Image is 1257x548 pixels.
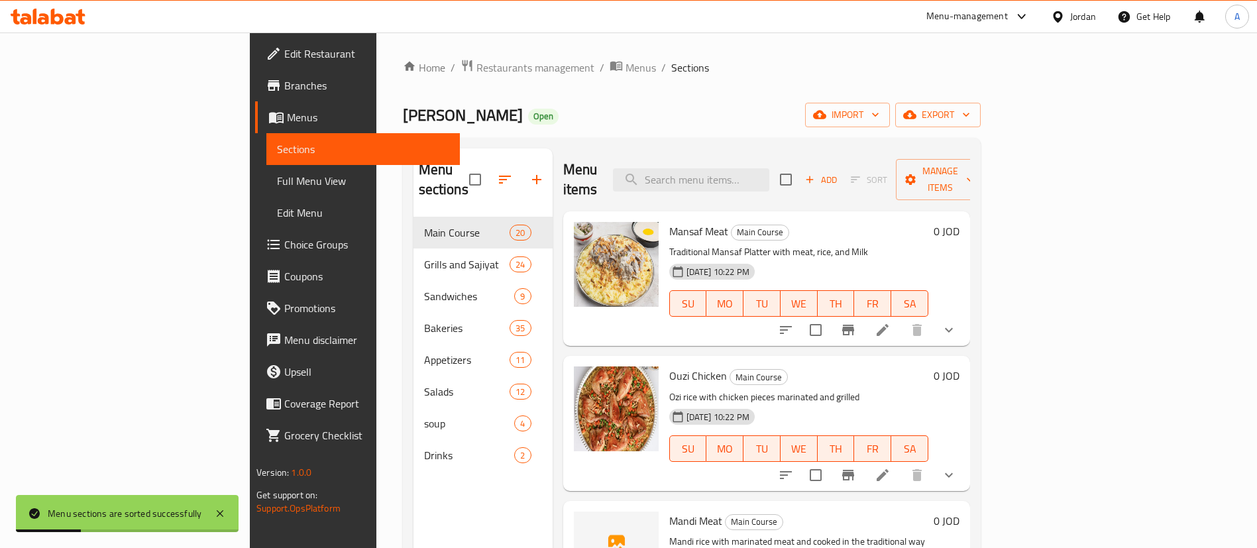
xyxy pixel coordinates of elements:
span: Mansaf Meat [669,221,728,241]
div: soup4 [413,408,553,439]
a: Sections [266,133,460,165]
div: Drinks2 [413,439,553,471]
button: Branch-specific-item [832,314,864,346]
h6: 0 JOD [934,222,959,241]
div: Sandwiches9 [413,280,553,312]
span: Add [803,172,839,188]
h2: Menu items [563,160,598,199]
button: delete [901,314,933,346]
button: sort-choices [770,314,802,346]
span: 35 [510,322,530,335]
span: Get support on: [256,486,317,504]
button: MO [706,435,743,462]
nav: Menu sections [413,211,553,476]
span: Branches [284,78,449,93]
span: Appetizers [424,352,510,368]
span: Upsell [284,364,449,380]
p: Ozi rice with chicken pieces marinated and grilled [669,389,928,406]
a: Promotions [255,292,460,324]
div: items [514,415,531,431]
div: Grills and Sajiyat24 [413,248,553,280]
button: export [895,103,981,127]
span: Main Course [732,225,789,240]
button: SA [891,435,928,462]
a: Restaurants management [461,59,594,76]
span: MO [712,294,738,313]
div: items [510,256,531,272]
span: 1.0.0 [291,464,311,481]
h6: 0 JOD [934,366,959,385]
div: Menu sections are sorted successfully [48,506,201,521]
span: [DATE] 10:22 PM [681,266,755,278]
button: Add [800,170,842,190]
span: Open [528,111,559,122]
div: Main Course [725,514,783,530]
span: Restaurants management [476,60,594,76]
a: Menu disclaimer [255,324,460,356]
button: MO [706,290,743,317]
a: Menus [610,59,656,76]
span: A [1234,9,1240,24]
li: / [600,60,604,76]
span: FR [859,294,886,313]
button: show more [933,314,965,346]
button: TH [818,435,855,462]
a: Full Menu View [266,165,460,197]
button: delete [901,459,933,491]
span: Edit Menu [277,205,449,221]
button: Manage items [896,159,985,200]
a: Edit menu item [875,467,891,483]
span: export [906,107,970,123]
span: Main Course [726,514,783,529]
span: Sections [277,141,449,157]
span: Drinks [424,447,515,463]
span: WE [786,439,812,459]
li: / [661,60,666,76]
span: Grills and Sajiyat [424,256,510,272]
span: Version: [256,464,289,481]
span: SA [897,294,923,313]
span: TU [749,439,775,459]
nav: breadcrumb [403,59,981,76]
button: show more [933,459,965,491]
button: WE [781,435,818,462]
div: Salads [424,384,510,400]
div: Menu-management [926,9,1008,25]
a: Upsell [255,356,460,388]
span: Coverage Report [284,396,449,411]
a: Choice Groups [255,229,460,260]
span: Select to update [802,461,830,489]
svg: Show Choices [941,467,957,483]
span: Ouzi Chicken [669,366,727,386]
div: Open [528,109,559,125]
span: FR [859,439,886,459]
button: FR [854,435,891,462]
button: import [805,103,890,127]
span: Sections [671,60,709,76]
span: Select section [772,166,800,193]
button: SU [669,435,707,462]
a: Branches [255,70,460,101]
button: Branch-specific-item [832,459,864,491]
button: TU [743,435,781,462]
div: Main Course [731,225,789,241]
span: 12 [510,386,530,398]
div: Salads12 [413,376,553,408]
a: Edit Restaurant [255,38,460,70]
button: sort-choices [770,459,802,491]
span: Main Course [730,370,787,385]
input: search [613,168,769,192]
span: Promotions [284,300,449,316]
div: items [510,225,531,241]
span: Main Course [424,225,510,241]
button: WE [781,290,818,317]
span: 9 [515,290,530,303]
span: Menus [287,109,449,125]
span: TH [823,294,849,313]
svg: Show Choices [941,322,957,338]
a: Edit Menu [266,197,460,229]
span: import [816,107,879,123]
a: Edit menu item [875,322,891,338]
div: Appetizers11 [413,344,553,376]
